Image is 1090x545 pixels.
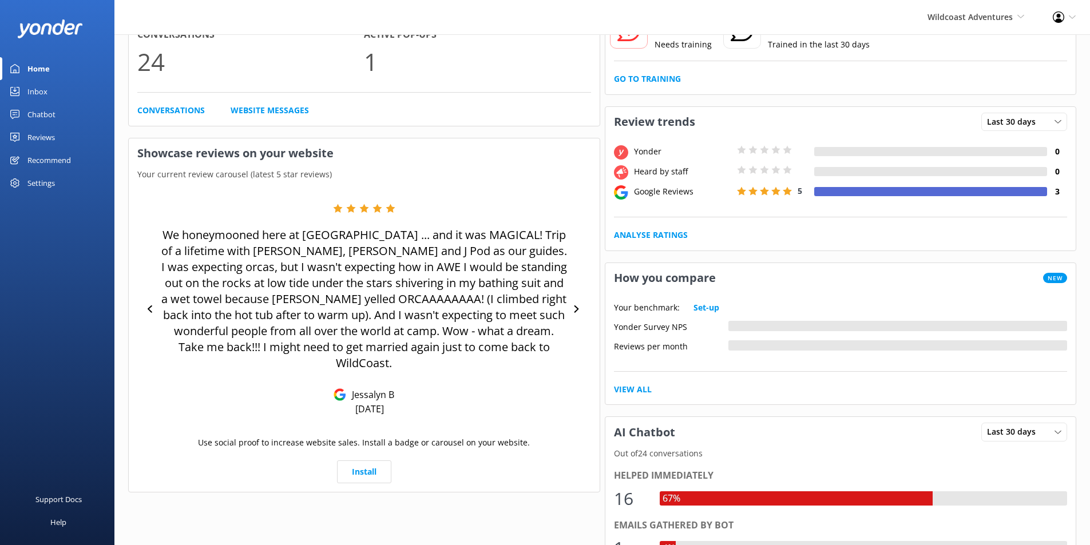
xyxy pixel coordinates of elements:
[693,301,719,314] a: Set-up
[614,383,652,396] a: View All
[605,107,704,137] h3: Review trends
[605,263,724,293] h3: How you compare
[1047,165,1067,178] h4: 0
[614,518,1068,533] div: Emails gathered by bot
[1047,185,1067,198] h4: 3
[614,229,688,241] a: Analyse Ratings
[614,321,728,331] div: Yonder Survey NPS
[137,27,364,42] h4: Conversations
[1047,145,1067,158] h4: 0
[660,491,683,506] div: 67%
[334,388,346,401] img: Google Reviews
[655,38,712,51] p: Needs training
[614,340,728,351] div: Reviews per month
[1043,273,1067,283] span: New
[928,11,1013,22] span: Wildcoast Adventures
[614,73,681,85] a: Go to Training
[27,172,55,194] div: Settings
[614,301,680,314] p: Your benchmark:
[631,145,734,158] div: Yonder
[614,485,648,512] div: 16
[50,511,66,534] div: Help
[605,417,684,447] h3: AI Chatbot
[987,116,1043,128] span: Last 30 days
[35,488,82,511] div: Support Docs
[337,460,391,483] a: Install
[27,103,56,126] div: Chatbot
[129,168,600,181] p: Your current review carousel (latest 5 star reviews)
[355,403,384,415] p: [DATE]
[137,104,205,117] a: Conversations
[614,468,1068,483] div: Helped immediately
[987,425,1043,438] span: Last 30 days
[346,388,394,401] p: Jessalyn B
[27,80,47,103] div: Inbox
[231,104,309,117] a: Website Messages
[17,19,83,38] img: yonder-white-logo.png
[27,57,50,80] div: Home
[27,126,55,149] div: Reviews
[129,138,600,168] h3: Showcase reviews on your website
[137,42,364,81] p: 24
[768,38,870,51] p: Trained in the last 30 days
[364,42,590,81] p: 1
[631,165,734,178] div: Heard by staff
[631,185,734,198] div: Google Reviews
[160,227,568,371] p: We honeymooned here at [GEOGRAPHIC_DATA] ... and it was MAGICAL! Trip of a lifetime with [PERSON_...
[798,185,802,196] span: 5
[364,27,590,42] h4: Active Pop-ups
[605,447,1076,460] p: Out of 24 conversations
[198,436,530,449] p: Use social proof to increase website sales. Install a badge or carousel on your website.
[27,149,71,172] div: Recommend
